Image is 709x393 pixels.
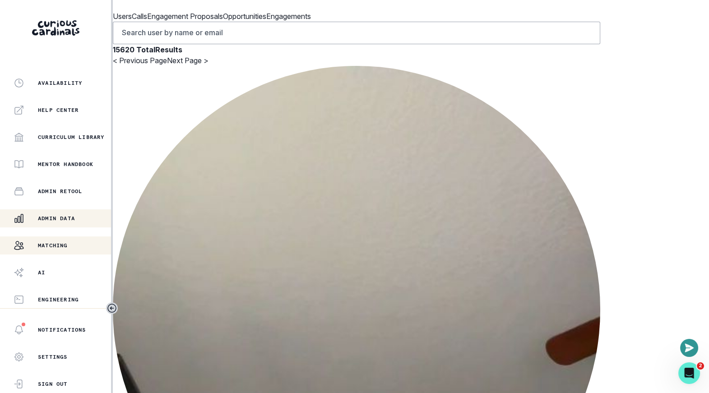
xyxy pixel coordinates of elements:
p: Engineering [38,296,79,303]
p: Engagements [266,11,311,22]
p: Settings [38,353,68,361]
p: Opportunities [223,11,266,22]
img: Curious Cardinals Logo [32,20,79,36]
button: < Previous Page [113,55,167,66]
p: Engagement Proposals [147,11,223,22]
b: 15620 Total Results [113,45,182,54]
p: Calls [132,11,147,22]
p: Curriculum Library [38,134,105,141]
p: Admin Retool [38,188,82,195]
button: Toggle sidebar [106,302,118,314]
p: Sign Out [38,380,68,388]
p: Users [113,11,132,22]
button: Open or close messaging widget [680,339,698,357]
p: Notifications [38,326,86,333]
button: Next Page > [167,55,209,66]
p: Availability [38,79,82,87]
p: Admin Data [38,215,75,222]
iframe: Intercom live chat [678,362,700,384]
p: Mentor Handbook [38,161,93,168]
p: AI [38,269,45,276]
span: 2 [697,362,704,370]
p: Matching [38,242,68,249]
p: Help Center [38,106,79,114]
